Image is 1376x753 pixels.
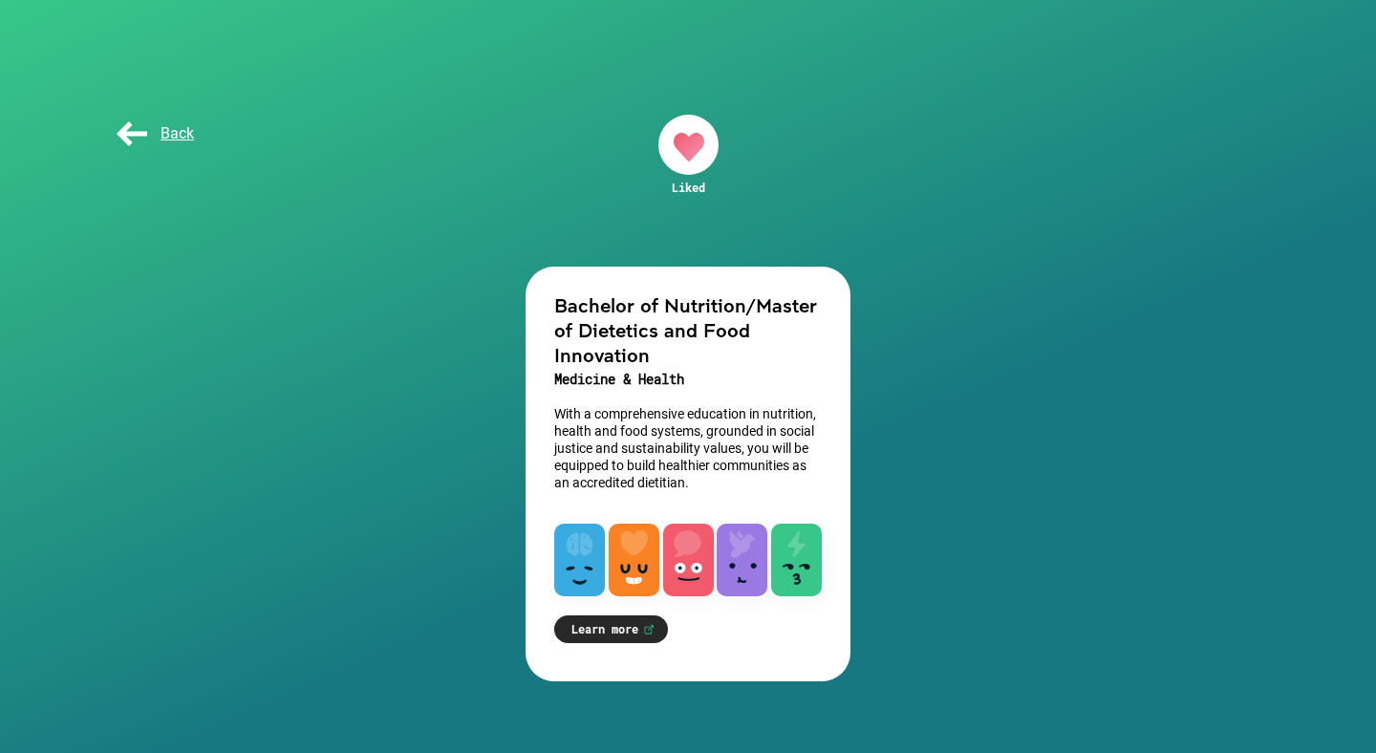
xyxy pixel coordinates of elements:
span: Back [113,124,194,142]
img: Learn more [643,624,655,635]
h2: Bachelor of Nutrition/Master of Dietetics and Food Innovation [554,292,822,367]
h3: Medicine & Health [554,367,822,392]
a: Learn more [554,615,668,643]
p: With a comprehensive education in nutrition, health and food systems, grounded in social justice ... [554,405,822,491]
div: Liked [658,180,719,195]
